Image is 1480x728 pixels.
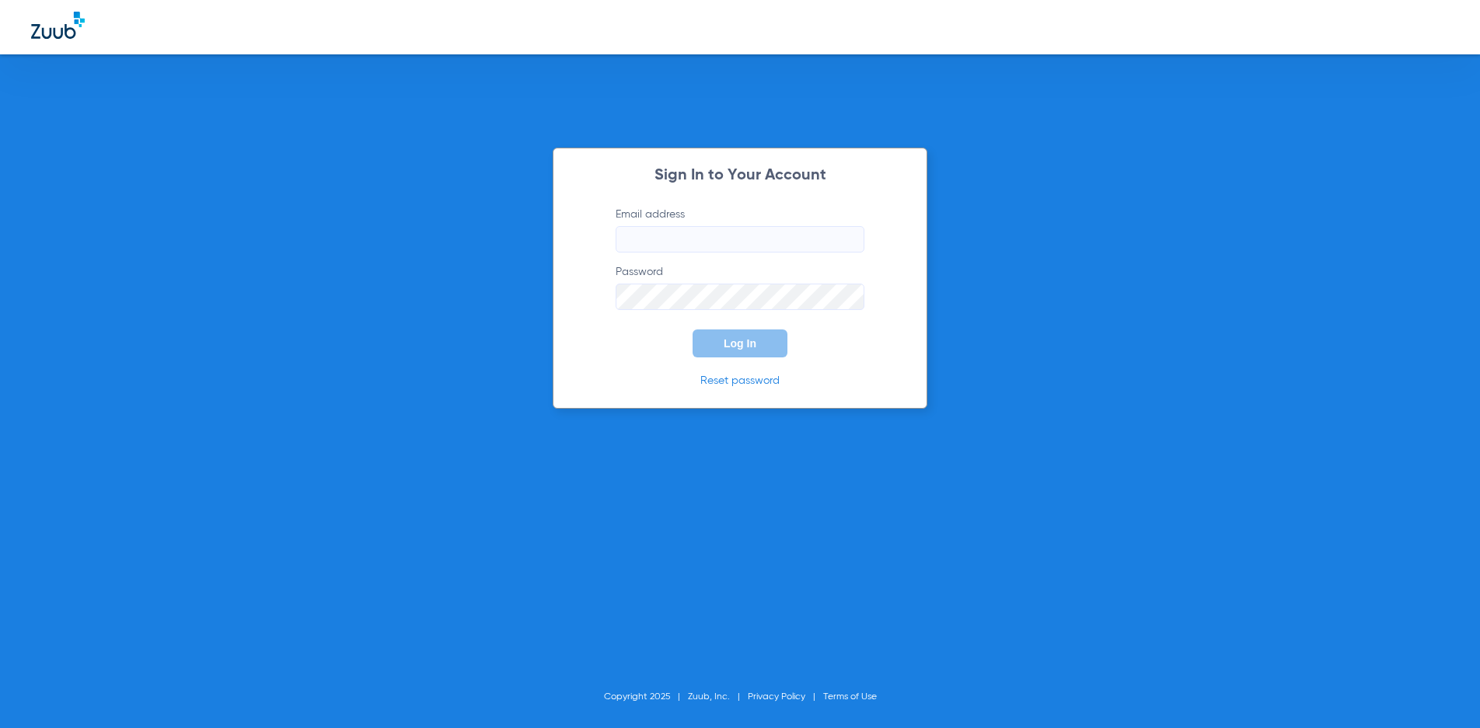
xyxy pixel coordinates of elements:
a: Terms of Use [823,692,877,702]
button: Log In [693,329,787,357]
a: Privacy Policy [748,692,805,702]
input: Password [616,284,864,310]
li: Copyright 2025 [604,689,688,705]
span: Log In [724,337,756,350]
li: Zuub, Inc. [688,689,748,705]
input: Email address [616,226,864,253]
img: Zuub Logo [31,12,85,39]
h2: Sign In to Your Account [592,168,888,183]
label: Email address [616,207,864,253]
a: Reset password [700,375,780,386]
label: Password [616,264,864,310]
